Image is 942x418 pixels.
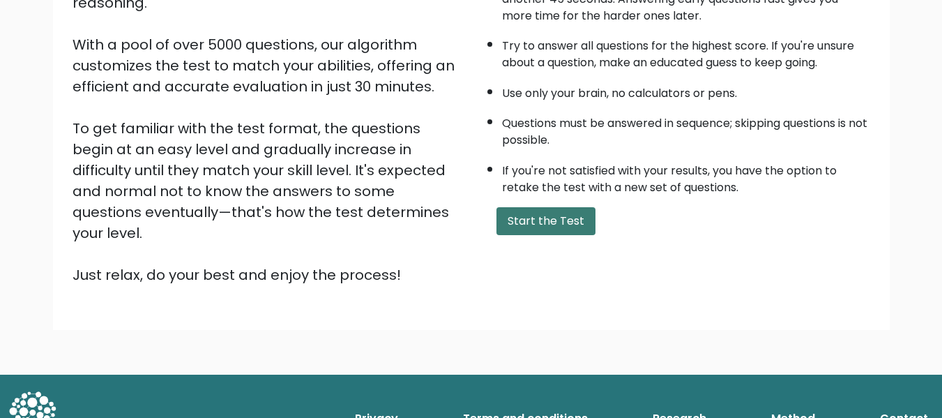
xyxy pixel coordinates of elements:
[502,156,870,196] li: If you're not satisfied with your results, you have the option to retake the test with a new set ...
[496,207,595,235] button: Start the Test
[502,78,870,102] li: Use only your brain, no calculators or pens.
[502,31,870,71] li: Try to answer all questions for the highest score. If you're unsure about a question, make an edu...
[502,108,870,149] li: Questions must be answered in sequence; skipping questions is not possible.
